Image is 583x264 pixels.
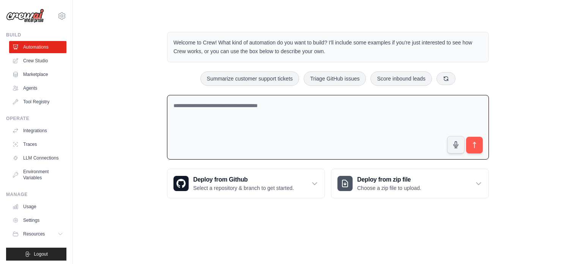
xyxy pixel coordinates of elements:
img: Logo [6,9,44,23]
iframe: Chat Widget [545,228,583,264]
button: Resources [9,228,66,240]
div: Build [6,32,66,38]
div: Operate [6,115,66,122]
button: Score inbound leads [370,71,432,86]
button: Logout [6,248,66,261]
a: LLM Connections [9,152,66,164]
a: Usage [9,201,66,213]
a: Settings [9,214,66,226]
h3: Deploy from zip file [357,175,421,184]
div: Manage [6,191,66,198]
a: Traces [9,138,66,150]
button: Summarize customer support tickets [200,71,299,86]
p: Welcome to Crew! What kind of automation do you want to build? I'll include some examples if you'... [173,38,482,56]
p: Select a repository & branch to get started. [193,184,294,192]
a: Environment Variables [9,166,66,184]
a: Tool Registry [9,96,66,108]
a: Agents [9,82,66,94]
a: Crew Studio [9,55,66,67]
a: Integrations [9,125,66,137]
span: Logout [34,251,48,257]
p: Choose a zip file to upload. [357,184,421,192]
h3: Deploy from Github [193,175,294,184]
button: Triage GitHub issues [304,71,366,86]
span: Resources [23,231,45,237]
a: Automations [9,41,66,53]
a: Marketplace [9,68,66,81]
